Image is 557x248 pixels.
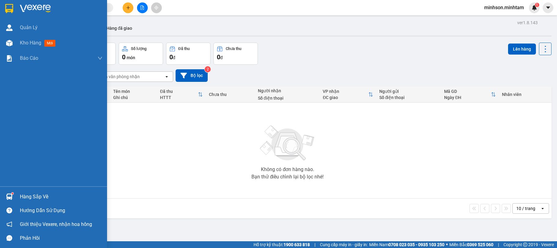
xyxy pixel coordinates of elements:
[369,241,444,248] span: Miền Nam
[258,96,317,101] div: Số điện thoại
[127,55,135,60] span: món
[532,5,537,10] img: icon-new-feature
[12,193,13,194] sup: 1
[258,88,317,93] div: Người nhận
[388,242,444,247] strong: 0708 023 035 - 0935 103 250
[140,6,144,10] span: file-add
[209,92,252,97] div: Chưa thu
[320,241,368,248] span: Cung cấp máy in - giấy in:
[226,47,241,51] div: Chưa thu
[6,40,13,46] img: warehouse-icon
[254,241,310,248] span: Hỗ trợ kỹ thuật:
[160,95,198,100] div: HTTT
[449,241,493,248] span: Miền Bắc
[126,6,130,10] span: plus
[467,242,493,247] strong: 0369 525 060
[214,43,258,65] button: Chưa thu0đ
[251,174,324,179] div: Bạn thử điều chỉnh lại bộ lọc nhé!
[479,4,529,11] span: minhson.minhtam
[379,95,438,100] div: Số điện thoại
[6,235,12,241] span: message
[102,21,137,36] button: Hàng đã giao
[6,208,12,213] span: question-circle
[6,55,13,62] img: solution-icon
[160,89,198,94] div: Đã thu
[20,192,102,201] div: Hàng sắp về
[176,69,208,82] button: Bộ lọc
[502,92,548,97] div: Nhân viên
[20,24,38,31] span: Quản Lý
[5,4,13,13] img: logo-vxr
[261,167,314,172] div: Không có đơn hàng nào.
[517,19,538,26] div: ver 1.8.143
[535,3,539,7] sup: 1
[98,74,140,80] div: Chọn văn phòng nhận
[523,242,527,247] span: copyright
[178,47,190,51] div: Đã thu
[169,53,173,61] span: 0
[284,242,310,247] strong: 1900 633 818
[441,86,499,103] th: Toggle SortBy
[20,234,102,243] div: Phản hồi
[113,95,154,100] div: Ghi chú
[257,122,318,165] img: svg+xml;base64,PHN2ZyBjbGFzcz0ibGlzdC1wbHVnX19zdmciIHhtbG5zPSJodHRwOi8vd3d3LnczLm9yZy8yMDAwL3N2Zy...
[205,66,211,72] sup: 2
[131,47,147,51] div: Số lượng
[173,55,175,60] span: đ
[44,40,55,47] span: mới
[323,95,368,100] div: ĐC giao
[379,89,438,94] div: Người gửi
[20,206,102,215] div: Hướng dẫn sử dụng
[20,54,38,62] span: Báo cáo
[217,53,220,61] span: 0
[137,2,148,13] button: file-add
[516,205,535,212] div: 10 / trang
[166,43,210,65] button: Đã thu0đ
[157,86,206,103] th: Toggle SortBy
[119,43,163,65] button: Số lượng0món
[444,89,491,94] div: Mã GD
[508,44,536,55] button: Lên hàng
[320,86,376,103] th: Toggle SortBy
[6,25,13,31] img: warehouse-icon
[98,56,102,61] span: down
[323,89,368,94] div: VP nhận
[220,55,223,60] span: đ
[20,40,41,46] span: Kho hàng
[122,53,125,61] span: 0
[540,206,545,211] svg: open
[498,241,499,248] span: |
[543,2,553,13] button: caret-down
[164,74,169,79] svg: open
[20,220,92,228] span: Giới thiệu Vexere, nhận hoa hồng
[6,193,13,200] img: warehouse-icon
[113,89,154,94] div: Tên món
[6,221,12,227] span: notification
[154,6,158,10] span: aim
[536,3,538,7] span: 1
[444,95,491,100] div: Ngày ĐH
[151,2,162,13] button: aim
[123,2,133,13] button: plus
[446,243,448,246] span: ⚪️
[545,5,551,10] span: caret-down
